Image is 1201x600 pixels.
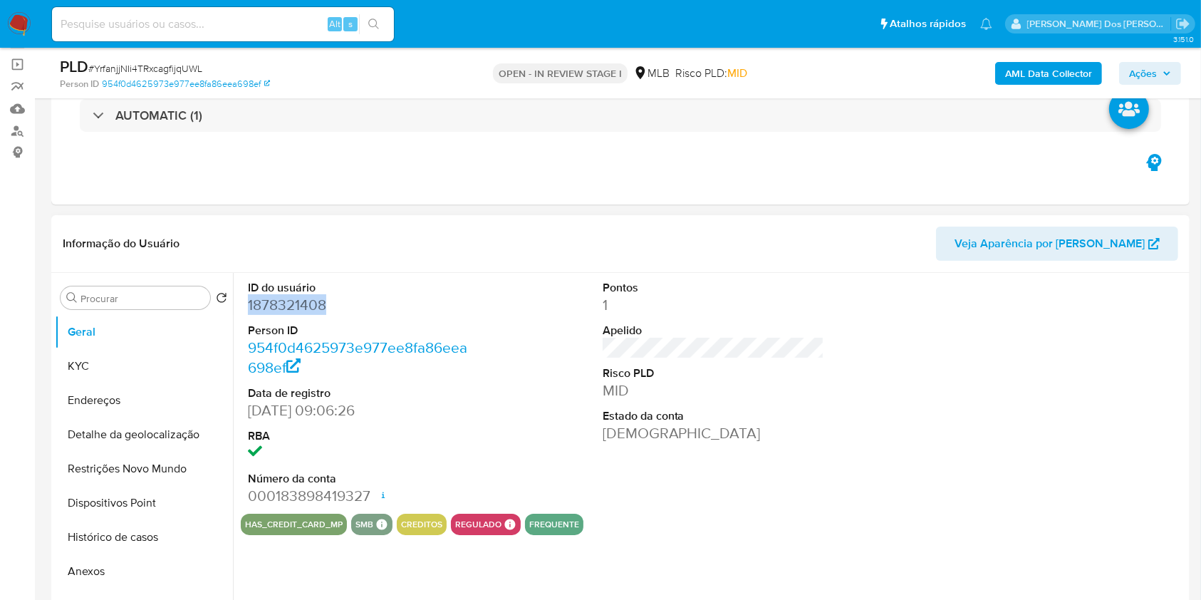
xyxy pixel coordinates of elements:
[329,17,340,31] span: Alt
[55,452,233,486] button: Restrições Novo Mundo
[55,520,233,554] button: Histórico de casos
[248,471,470,487] dt: Número da conta
[1129,62,1157,85] span: Ações
[493,63,628,83] p: OPEN - IN REVIEW STAGE I
[66,292,78,304] button: Procurar
[248,295,470,315] dd: 1878321408
[245,522,343,527] button: has_credit_card_mp
[55,315,233,349] button: Geral
[348,17,353,31] span: s
[980,18,992,30] a: Notificações
[1005,62,1092,85] b: AML Data Collector
[248,280,470,296] dt: ID do usuário
[603,423,825,443] dd: [DEMOGRAPHIC_DATA]
[633,66,670,81] div: MLB
[955,227,1145,261] span: Veja Aparência por [PERSON_NAME]
[401,522,442,527] button: creditos
[80,292,204,305] input: Procurar
[248,486,470,506] dd: 000183898419327
[1175,16,1190,31] a: Sair
[55,486,233,520] button: Dispositivos Point
[55,383,233,418] button: Endereços
[355,522,373,527] button: smb
[248,386,470,401] dt: Data de registro
[890,16,966,31] span: Atalhos rápidos
[603,366,825,381] dt: Risco PLD
[60,55,88,78] b: PLD
[55,349,233,383] button: KYC
[1119,62,1181,85] button: Ações
[55,554,233,589] button: Anexos
[603,323,825,338] dt: Apelido
[80,99,1161,132] div: AUTOMATIC (1)
[63,237,180,251] h1: Informação do Usuário
[455,522,501,527] button: regulado
[52,15,394,33] input: Pesquise usuários ou casos...
[248,400,470,420] dd: [DATE] 09:06:26
[216,292,227,308] button: Retornar ao pedido padrão
[675,66,747,81] span: Risco PLD:
[115,108,202,123] h3: AUTOMATIC (1)
[102,78,270,90] a: 954f0d4625973e977ee8fa86eea698ef
[529,522,579,527] button: frequente
[1027,17,1171,31] p: priscilla.barbante@mercadopago.com.br
[359,14,388,34] button: search-icon
[603,381,825,400] dd: MID
[60,78,99,90] b: Person ID
[936,227,1178,261] button: Veja Aparência por [PERSON_NAME]
[55,418,233,452] button: Detalhe da geolocalização
[88,61,202,76] span: # YrfanjjNIi4TRxcagfijqUWL
[727,65,747,81] span: MID
[1173,33,1194,45] span: 3.151.0
[603,295,825,315] dd: 1
[603,280,825,296] dt: Pontos
[248,337,467,378] a: 954f0d4625973e977ee8fa86eea698ef
[603,408,825,424] dt: Estado da conta
[248,323,470,338] dt: Person ID
[995,62,1102,85] button: AML Data Collector
[248,428,470,444] dt: RBA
